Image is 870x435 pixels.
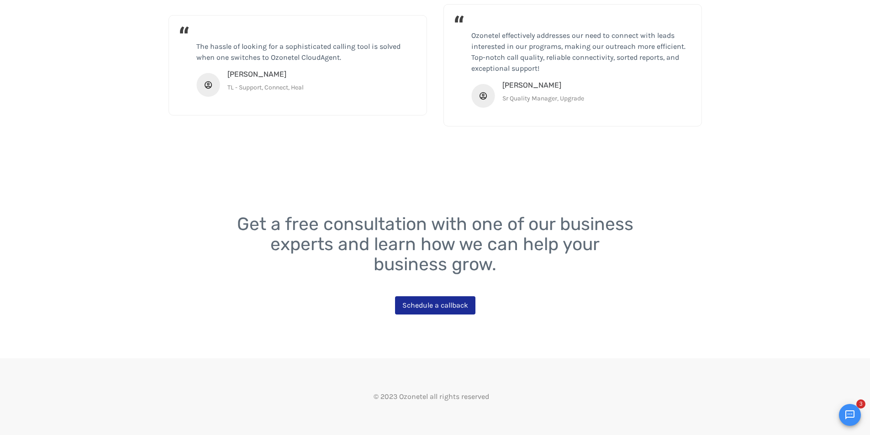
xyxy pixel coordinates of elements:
[395,296,475,314] a: Schedule a callback
[471,31,685,73] span: Ozonetel effectively addresses our need to connect with leads interested in our programs, making ...
[227,70,286,79] span: [PERSON_NAME]
[237,214,638,275] span: Get a free consultation with one of our business experts and learn how we can help your business ...
[374,392,489,401] span: © 2023 Ozonetel all rights reserved
[227,84,304,91] span: TL - Support, Connect, Heal
[196,42,401,62] span: The hassle of looking for a sophisticated calling tool is solved when one switches to Ozonetel Cl...
[402,301,468,309] span: Schedule a callback
[839,404,861,426] button: Open chat
[502,81,561,89] span: [PERSON_NAME]
[502,94,584,102] span: Sr Quality Manager, Upgrade
[856,399,865,409] span: 3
